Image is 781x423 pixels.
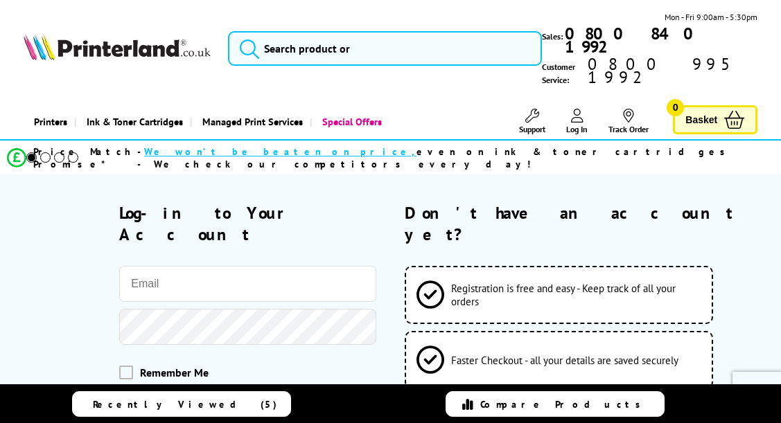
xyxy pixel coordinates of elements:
span: Mon - Fri 9:00am - 5:30pm [665,10,757,24]
span: We won’t be beaten on price, [144,145,416,158]
span: 0800 995 1992 [586,57,757,84]
h2: Don't have an account yet? [405,202,747,245]
a: Special Offers [310,104,389,139]
a: Support [519,109,545,134]
a: Ink & Toner Cartridges [74,104,190,139]
span: Faster Checkout - all your details are saved securely [451,354,678,367]
span: Ink & Toner Cartridges [87,104,183,139]
span: Compare Products [480,398,648,411]
span: Customer Service: [542,57,758,87]
img: Printerland Logo [24,34,211,60]
h2: Log-in to Your Account [119,202,376,245]
a: Track Order [608,109,649,134]
a: Printers [24,104,74,139]
div: - even on ink & toner cartridges - We check our competitors every day! [137,145,744,170]
span: Basket [685,111,717,129]
span: 0 [667,99,684,116]
b: 0800 840 1992 [565,23,703,57]
span: Recently Viewed (5) [93,398,277,411]
span: Support [519,124,545,134]
span: Registration is free and easy - Keep track of all your orders [451,282,701,308]
span: Remember Me [140,366,209,379]
span: Sales: [542,30,563,43]
span: Log In [566,124,588,134]
a: Compare Products [446,391,665,417]
input: Search product or [228,31,542,66]
a: Log In [566,109,588,134]
a: 0800 840 1992 [563,27,758,53]
input: Email [119,266,376,302]
a: Printerland Logo [24,34,211,63]
a: Managed Print Services [190,104,310,139]
a: Recently Viewed (5) [72,391,291,417]
a: Basket 0 [673,105,757,135]
li: modal_Promise [7,145,744,170]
